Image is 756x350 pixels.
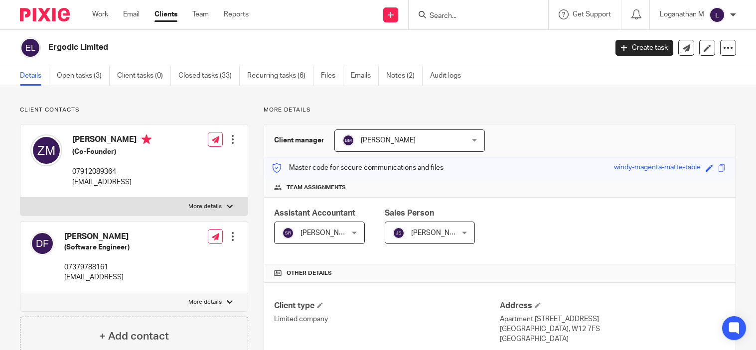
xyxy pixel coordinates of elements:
[48,42,490,53] h2: Ergodic Limited
[274,314,500,324] p: Limited company
[660,9,704,19] p: Loganathan M
[500,334,726,344] p: [GEOGRAPHIC_DATA]
[57,66,110,86] a: Open tasks (3)
[72,177,151,187] p: [EMAIL_ADDRESS]
[614,162,701,174] div: windy-magenta-matte-table
[30,134,62,166] img: svg%3E
[188,298,222,306] p: More details
[301,230,355,236] span: [PERSON_NAME]
[178,66,240,86] a: Closed tasks (33)
[20,66,49,86] a: Details
[20,37,41,58] img: svg%3E
[287,269,332,277] span: Other details
[573,11,611,18] span: Get Support
[287,184,346,192] span: Team assignments
[64,262,130,272] p: 07379788161
[351,66,379,86] a: Emails
[64,272,130,282] p: [EMAIL_ADDRESS]
[192,9,209,19] a: Team
[154,9,177,19] a: Clients
[386,66,423,86] a: Notes (2)
[247,66,313,86] a: Recurring tasks (6)
[709,7,725,23] img: svg%3E
[99,329,169,344] h4: + Add contact
[500,301,726,311] h4: Address
[385,209,434,217] span: Sales Person
[429,12,518,21] input: Search
[342,134,354,146] img: svg%3E
[123,9,140,19] a: Email
[72,147,151,157] h5: (Co-Founder)
[224,9,249,19] a: Reports
[20,8,70,21] img: Pixie
[30,232,54,255] img: svg%3E
[64,232,130,242] h4: [PERSON_NAME]
[361,137,416,144] span: [PERSON_NAME]
[411,230,466,236] span: [PERSON_NAME]
[92,9,108,19] a: Work
[615,40,673,56] a: Create task
[272,163,444,173] p: Master code for secure communications and files
[393,227,405,239] img: svg%3E
[188,203,222,211] p: More details
[64,242,130,252] h5: (Software Engineer)
[274,135,324,145] h3: Client manager
[264,106,736,114] p: More details
[321,66,343,86] a: Files
[500,324,726,334] p: [GEOGRAPHIC_DATA], W12 7FS
[500,314,726,324] p: Apartment [STREET_ADDRESS]
[274,209,355,217] span: Assistant Accountant
[142,134,151,144] i: Primary
[72,167,151,177] p: 07912089364
[282,227,294,239] img: svg%3E
[274,301,500,311] h4: Client type
[72,134,151,147] h4: [PERSON_NAME]
[430,66,468,86] a: Audit logs
[117,66,171,86] a: Client tasks (0)
[20,106,248,114] p: Client contacts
